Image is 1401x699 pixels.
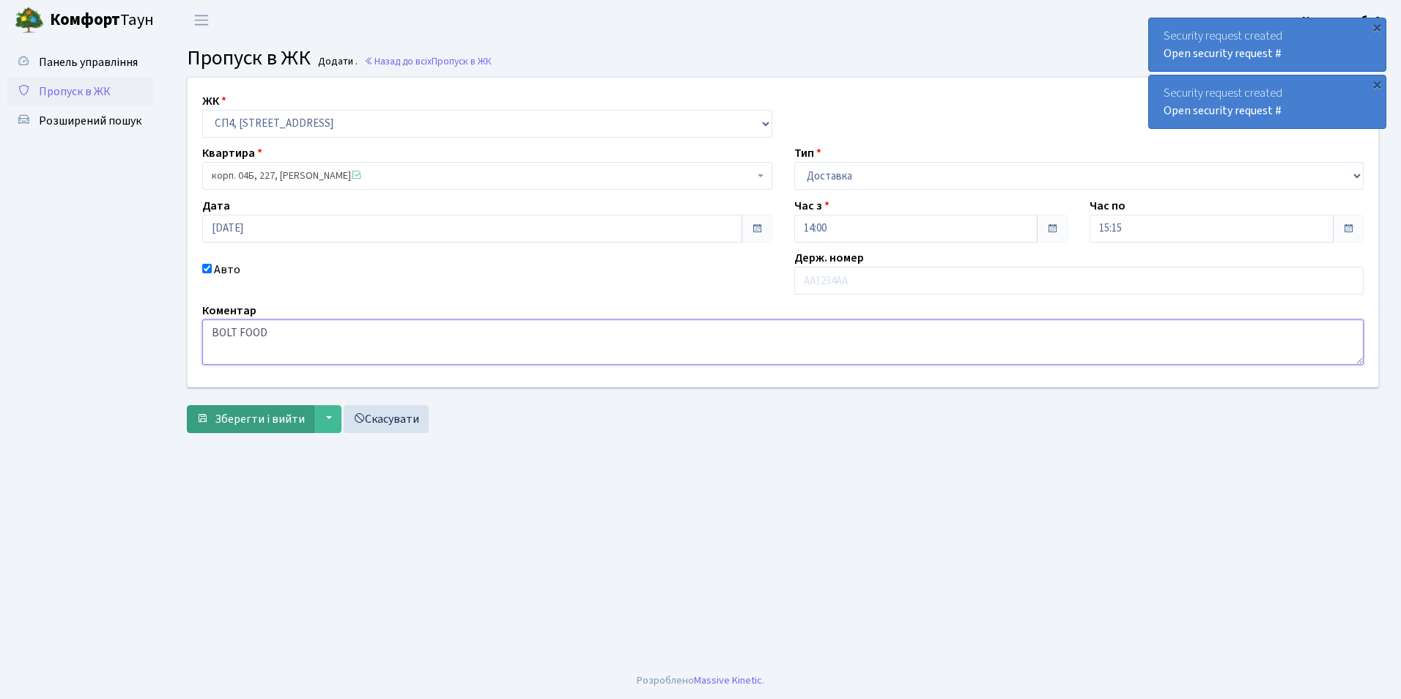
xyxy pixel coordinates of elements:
[1302,12,1383,29] a: Консьєрж б. 4.
[7,106,154,136] a: Розширений пошук
[1369,77,1384,92] div: ×
[15,6,44,35] img: logo.png
[1164,103,1282,119] a: Open security request #
[794,144,821,162] label: Тип
[794,197,829,215] label: Час з
[1090,197,1125,215] label: Час по
[794,267,1364,295] input: АА1234АА
[694,673,762,688] a: Massive Kinetic
[7,77,154,106] a: Пропуск в ЖК
[187,405,314,433] button: Зберегти і вийти
[50,8,154,33] span: Таун
[315,56,358,68] small: Додати .
[1164,45,1282,62] a: Open security request #
[344,405,429,433] a: Скасувати
[7,48,154,77] a: Панель управління
[364,54,492,68] a: Назад до всіхПропуск в ЖК
[1149,75,1386,128] div: Security request created
[202,92,226,110] label: ЖК
[212,169,754,183] span: корп. 04Б, 227, Дрожак Юлія Михайлівна <span class='la la-check-square text-success'></span>
[794,249,864,267] label: Держ. номер
[1149,18,1386,71] div: Security request created
[39,54,138,70] span: Панель управління
[215,411,305,427] span: Зберегти і вийти
[39,113,141,129] span: Розширений пошук
[202,144,262,162] label: Квартира
[202,162,772,190] span: корп. 04Б, 227, Дрожак Юлія Михайлівна <span class='la la-check-square text-success'></span>
[214,261,240,278] label: Авто
[637,673,764,689] div: Розроблено .
[202,302,256,319] label: Коментар
[1369,20,1384,34] div: ×
[187,43,311,73] span: Пропуск в ЖК
[50,8,120,32] b: Комфорт
[202,197,230,215] label: Дата
[39,84,111,100] span: Пропуск в ЖК
[432,54,492,68] span: Пропуск в ЖК
[183,8,220,32] button: Переключити навігацію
